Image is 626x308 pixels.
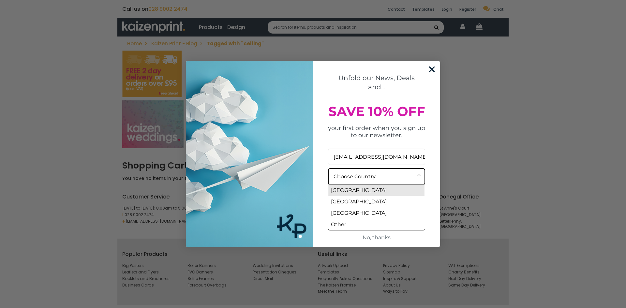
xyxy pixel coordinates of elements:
[334,169,416,184] input: Choose Country
[416,169,422,184] button: Show Options
[328,196,425,207] div: [GEOGRAPHIC_DATA]
[328,125,425,139] span: your first order when you sign up to our newsletter.
[328,207,425,219] div: [GEOGRAPHIC_DATA]
[328,219,425,230] div: Other
[426,64,438,75] button: Close dialog
[328,231,425,244] button: No, thanks
[328,149,425,165] input: Email address
[186,61,313,247] img: Business Cards
[328,184,425,196] div: [GEOGRAPHIC_DATA]
[328,103,425,119] span: SAVE 10% OFF
[338,74,415,91] span: Unfold our News, Deals and...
